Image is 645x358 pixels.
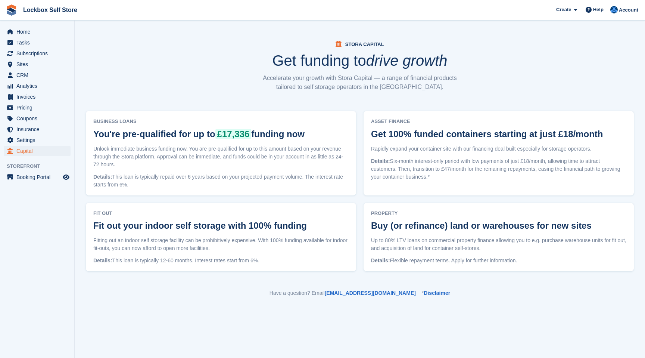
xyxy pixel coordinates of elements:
a: menu [4,135,71,145]
span: Insurance [16,124,61,135]
h2: Fit out your indoor self storage with 100% funding [93,220,307,231]
span: Capital [16,146,61,156]
img: stora-icon-8386f47178a22dfd0bd8f6a31ec36ba5ce8667c1dd55bd0f319d3a0aa187defe.svg [6,4,17,16]
span: CRM [16,70,61,80]
span: Account [619,6,638,14]
a: menu [4,113,71,124]
span: Create [556,6,571,13]
span: Subscriptions [16,48,61,59]
a: [EMAIL_ADDRESS][DOMAIN_NAME] [325,290,416,296]
p: Fitting out an indoor self storage facility can be prohibitively expensive. With 100% funding ava... [93,237,349,252]
p: Have a question? Email * [86,289,634,297]
span: Details: [371,158,390,164]
a: menu [4,37,71,48]
span: Storefront [7,163,74,170]
a: menu [4,102,71,113]
p: Six-month interest-only period with low payments of just £18/month, allowing time to attract cust... [371,157,626,181]
span: Invoices [16,92,61,102]
p: Unlock immediate business funding now. You are pre-qualified for up to this amount based on your ... [93,145,349,169]
a: menu [4,48,71,59]
span: Details: [93,257,112,263]
a: menu [4,146,71,156]
p: This loan is typically repaid over 6 years based on your projected payment volume. The interest r... [93,173,349,189]
span: Stora Capital [345,41,384,47]
a: menu [4,124,71,135]
span: Home [16,27,61,37]
span: Asset Finance [371,118,607,125]
a: menu [4,59,71,70]
span: Tasks [16,37,61,48]
a: menu [4,92,71,102]
span: Fit Out [93,210,311,217]
span: Coupons [16,113,61,124]
a: menu [4,70,71,80]
span: Booking Portal [16,172,61,182]
a: Preview store [62,173,71,182]
span: Property [371,210,595,217]
i: drive growth [366,52,448,69]
span: £17,336 [215,129,252,139]
h1: Get funding to [272,53,447,68]
p: This loan is typically 12-60 months. Interest rates start from 6%. [93,257,349,265]
img: Naomi Davies [610,6,618,13]
span: Details: [93,174,112,180]
h2: You're pre-qualified for up to funding now [93,129,305,139]
h2: Get 100% funded containers starting at just £18/month [371,129,603,139]
p: Up to 80% LTV loans on commercial property finance allowing you to e.g. purchase warehouse units ... [371,237,626,252]
a: menu [4,81,71,91]
p: Accelerate your growth with Stora Capital — a range of financial products tailored to self storag... [259,74,461,92]
p: Flexible repayment terms. Apply for further information. [371,257,626,265]
span: Details: [371,257,390,263]
span: Business Loans [93,118,308,125]
h2: Buy (or refinance) land or warehouses for new sites [371,220,592,231]
span: Sites [16,59,61,70]
a: Lockbox Self Store [20,4,80,16]
a: Disclaimer [424,290,450,296]
a: menu [4,27,71,37]
span: Help [593,6,604,13]
p: Rapidly expand your container site with our financing deal built especially for storage operators. [371,145,626,153]
span: Analytics [16,81,61,91]
span: Settings [16,135,61,145]
span: Pricing [16,102,61,113]
a: menu [4,172,71,182]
